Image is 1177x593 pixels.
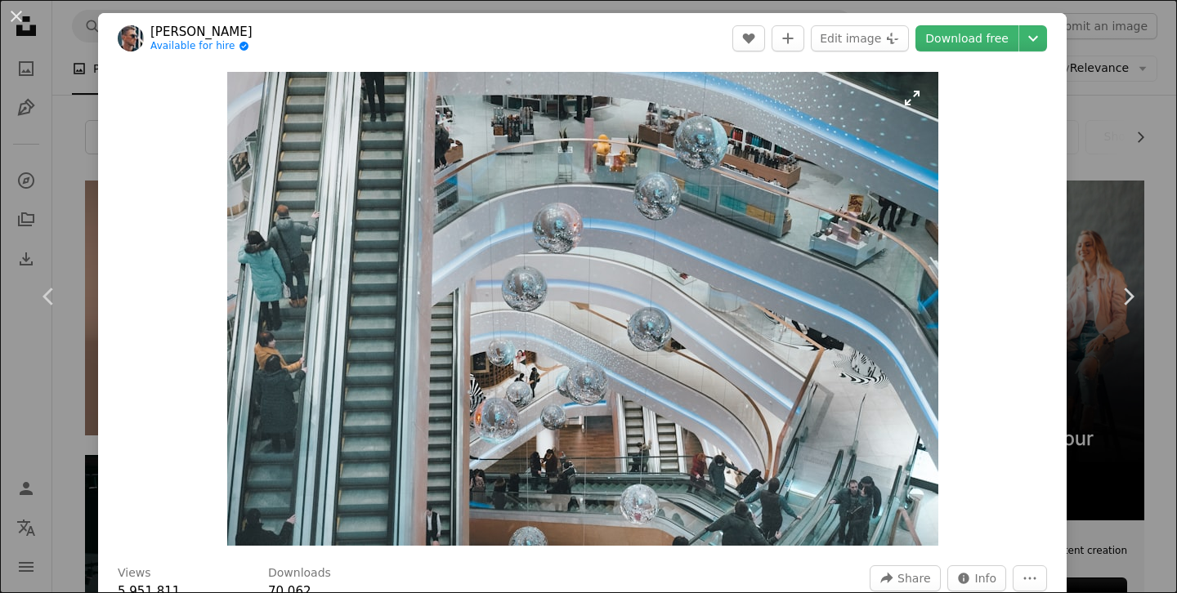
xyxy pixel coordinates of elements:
button: Like [732,25,765,51]
button: Zoom in on this image [227,72,938,546]
button: Edit image [811,25,909,51]
span: Share [897,566,930,591]
a: Next [1079,218,1177,375]
a: Available for hire [150,40,253,53]
img: aerial photography of mall interior [227,72,938,546]
button: Choose download size [1019,25,1047,51]
h3: Views [118,565,151,582]
button: Add to Collection [772,25,804,51]
h3: Downloads [268,565,331,582]
a: Download free [915,25,1018,51]
a: [PERSON_NAME] [150,24,253,40]
span: Info [975,566,997,591]
button: Share this image [870,565,940,591]
img: Go to Viktor Bystrov's profile [118,25,144,51]
button: More Actions [1013,565,1047,591]
button: Stats about this image [947,565,1007,591]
